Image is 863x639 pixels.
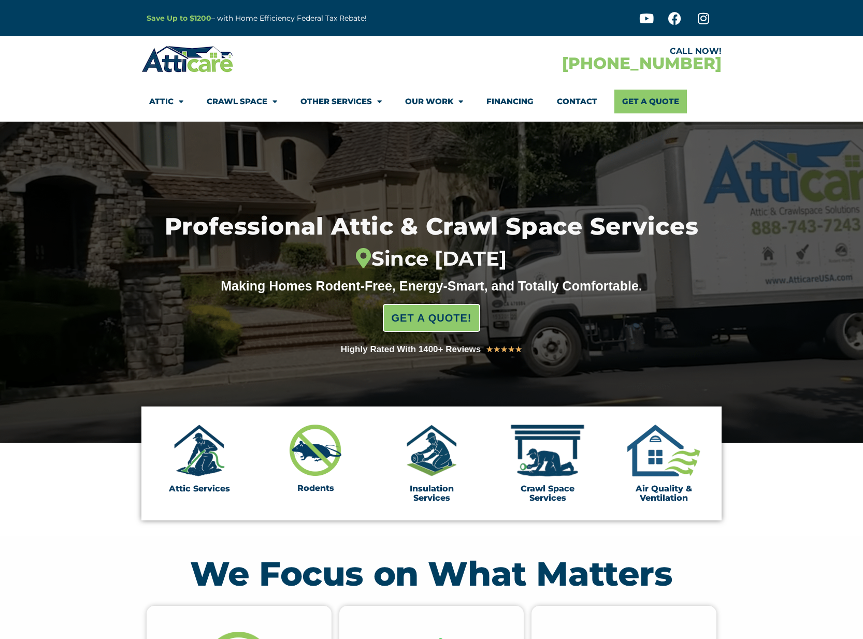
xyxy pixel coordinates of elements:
[149,90,714,113] nav: Menu
[383,304,481,332] a: GET A QUOTE!
[5,556,57,608] iframe: Chat Invitation
[110,214,753,271] h1: Professional Attic & Crawl Space Services
[297,483,334,493] a: Rodents
[147,13,211,23] a: Save Up to $1200
[405,90,463,113] a: Our Work
[392,308,472,328] span: GET A QUOTE!
[147,12,482,24] p: – with Home Efficiency Federal Tax Rebate!
[341,342,481,357] div: Highly Rated With 1400+ Reviews
[486,90,534,113] a: Financing
[521,484,574,503] a: Crawl Space Services
[110,247,753,271] div: Since [DATE]
[557,90,597,113] a: Contact
[500,343,508,356] i: ★
[169,484,230,493] a: Attic Services
[636,484,692,503] a: Air Quality & Ventilation
[486,343,493,356] i: ★
[201,278,662,294] div: Making Homes Rodent-Free, Energy-Smart, and Totally Comfortable.
[431,47,722,55] div: CALL NOW!
[207,90,277,113] a: Crawl Space
[149,90,183,113] a: Attic
[515,343,522,356] i: ★
[486,343,522,356] div: 5/5
[508,343,515,356] i: ★
[300,90,382,113] a: Other Services
[410,484,454,503] a: Insulation Services
[493,343,500,356] i: ★
[147,557,716,590] h2: We Focus on What Matters
[614,90,687,113] a: Get A Quote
